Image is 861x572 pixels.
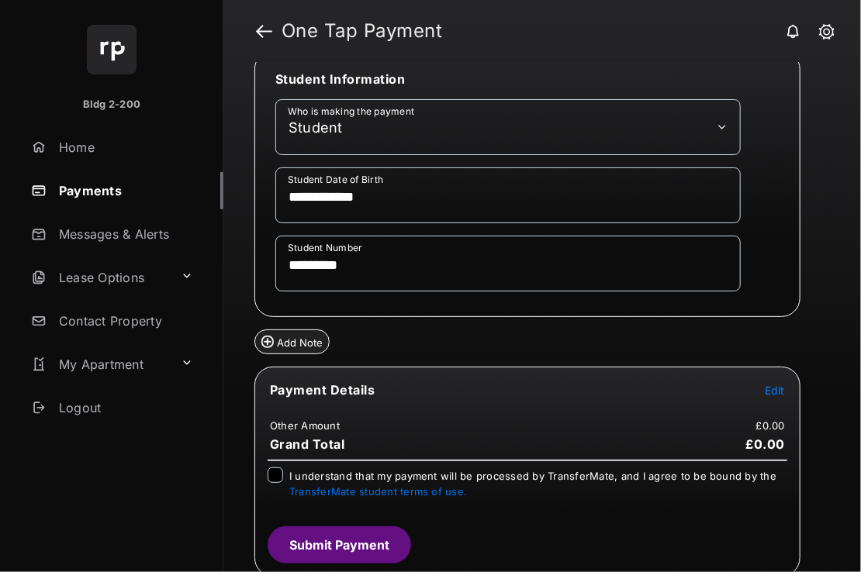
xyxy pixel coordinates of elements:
[270,382,375,398] span: Payment Details
[289,485,467,498] a: TransferMate student terms of use.
[746,436,786,452] span: £0.00
[765,384,785,397] span: Edit
[269,419,341,432] td: Other Amount
[25,389,223,426] a: Logout
[25,129,223,166] a: Home
[254,329,330,354] button: Add Note
[765,382,785,398] button: Edit
[25,172,223,209] a: Payments
[25,302,223,339] a: Contact Property
[268,526,411,563] button: Submit Payment
[270,436,345,452] span: Grand Total
[25,259,175,296] a: Lease Options
[25,346,175,383] a: My Apartment
[83,97,140,112] p: Bldg 2-200
[275,71,406,87] span: Student Information
[87,25,137,74] img: svg+xml;base64,PHN2ZyB4bWxucz0iaHR0cDovL3d3dy53My5vcmcvMjAwMC9zdmciIHdpZHRoPSI2NCIgaGVpZ2h0PSI2NC...
[756,419,786,432] td: £0.00
[282,22,443,40] strong: One Tap Payment
[25,215,223,253] a: Messages & Alerts
[289,470,776,498] span: I understand that my payment will be processed by TransferMate, and I agree to be bound by the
